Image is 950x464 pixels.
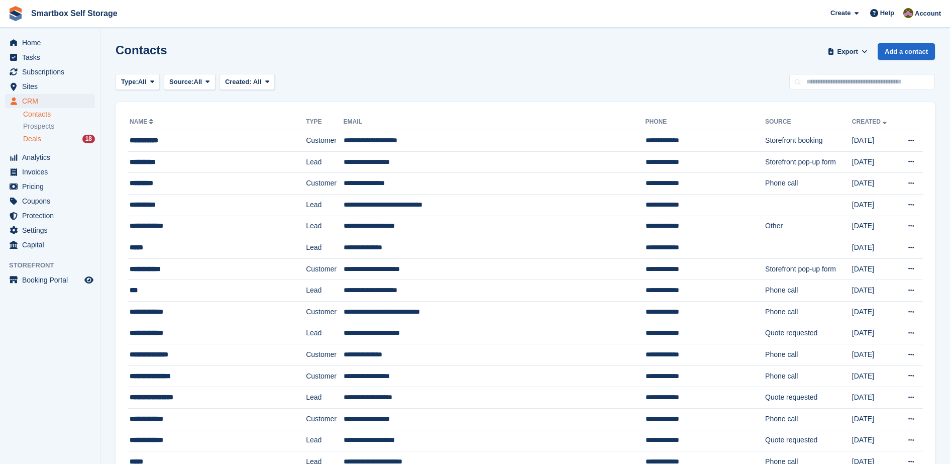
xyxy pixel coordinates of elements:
th: Type [306,114,343,130]
td: [DATE] [852,151,897,173]
td: Storefront pop-up form [765,151,852,173]
td: Phone call [765,365,852,387]
a: Smartbox Self Storage [27,5,122,22]
td: Phone call [765,408,852,430]
button: Type: All [116,74,160,90]
span: All [138,77,147,87]
a: Created [852,118,889,125]
span: Booking Portal [22,273,82,287]
td: Lead [306,194,343,216]
td: Other [765,216,852,237]
td: Customer [306,301,343,323]
span: Analytics [22,150,82,164]
span: Deals [23,134,41,144]
td: Lead [306,430,343,451]
span: All [194,77,202,87]
span: Export [837,47,858,57]
td: [DATE] [852,280,897,302]
a: menu [5,194,95,208]
th: Phone [646,114,765,130]
td: [DATE] [852,237,897,259]
span: Storefront [9,260,100,270]
td: [DATE] [852,258,897,280]
a: menu [5,165,95,179]
td: Quote requested [765,430,852,451]
a: menu [5,223,95,237]
td: Customer [306,130,343,152]
span: Settings [22,223,82,237]
td: [DATE] [852,365,897,387]
td: [DATE] [852,408,897,430]
td: [DATE] [852,130,897,152]
td: Phone call [765,280,852,302]
span: Pricing [22,179,82,194]
th: Email [344,114,646,130]
img: stora-icon-8386f47178a22dfd0bd8f6a31ec36ba5ce8667c1dd55bd0f319d3a0aa187defe.svg [8,6,23,21]
a: menu [5,79,95,94]
span: Capital [22,238,82,252]
td: [DATE] [852,323,897,344]
span: Invoices [22,165,82,179]
a: menu [5,179,95,194]
td: Quote requested [765,387,852,409]
span: Coupons [22,194,82,208]
td: Lead [306,387,343,409]
a: Add a contact [878,43,935,60]
span: Home [22,36,82,50]
td: Lead [306,151,343,173]
a: Deals 18 [23,134,95,144]
td: Customer [306,408,343,430]
span: Sites [22,79,82,94]
img: Kayleigh Devlin [903,8,913,18]
td: Lead [306,323,343,344]
a: menu [5,65,95,79]
button: Source: All [164,74,216,90]
td: Phone call [765,173,852,195]
a: Prospects [23,121,95,132]
a: menu [5,238,95,252]
span: Account [915,9,941,19]
td: Phone call [765,344,852,366]
a: Name [130,118,155,125]
a: menu [5,94,95,108]
td: Lead [306,280,343,302]
td: [DATE] [852,194,897,216]
td: [DATE] [852,430,897,451]
a: Contacts [23,110,95,119]
span: Tasks [22,50,82,64]
span: Subscriptions [22,65,82,79]
a: menu [5,50,95,64]
th: Source [765,114,852,130]
td: Phone call [765,301,852,323]
a: menu [5,273,95,287]
span: Help [880,8,894,18]
td: Customer [306,344,343,366]
div: 18 [82,135,95,143]
a: Preview store [83,274,95,286]
td: [DATE] [852,301,897,323]
a: menu [5,36,95,50]
span: Prospects [23,122,54,131]
td: Customer [306,365,343,387]
span: All [253,78,262,85]
span: Source: [169,77,193,87]
span: Created: [225,78,252,85]
td: [DATE] [852,173,897,195]
td: Storefront pop-up form [765,258,852,280]
td: Storefront booking [765,130,852,152]
td: [DATE] [852,344,897,366]
td: Customer [306,258,343,280]
span: CRM [22,94,82,108]
span: Type: [121,77,138,87]
span: Protection [22,209,82,223]
h1: Contacts [116,43,167,57]
span: Create [830,8,851,18]
td: Customer [306,173,343,195]
td: [DATE] [852,216,897,237]
td: Lead [306,216,343,237]
td: [DATE] [852,387,897,409]
td: Lead [306,237,343,259]
button: Created: All [220,74,275,90]
button: Export [825,43,870,60]
a: menu [5,150,95,164]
